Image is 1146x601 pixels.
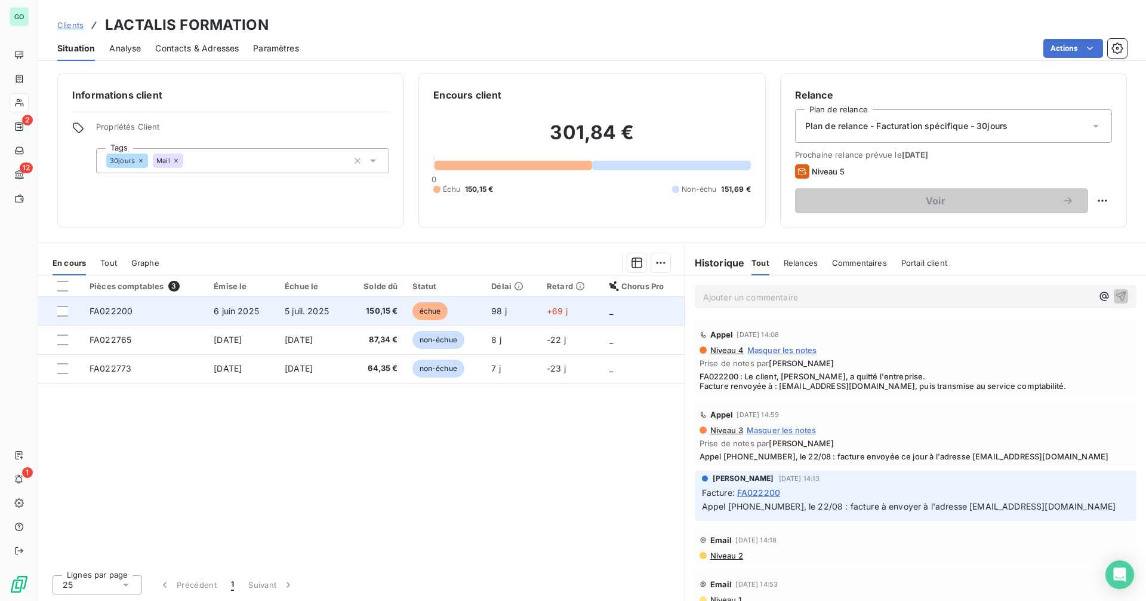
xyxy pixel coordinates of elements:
[433,121,750,157] h2: 301,84 €
[702,501,1116,511] span: Appel [PHONE_NUMBER], le 22/08 : facture à envoyer à l'adresse [EMAIL_ADDRESS][DOMAIN_NAME]
[769,439,834,448] span: [PERSON_NAME]
[784,258,818,268] span: Relances
[812,167,845,176] span: Niveau 5
[285,281,340,291] div: Échue le
[90,281,199,292] div: Pièces comptables
[443,184,460,195] span: Échu
[57,19,84,31] a: Clients
[609,335,613,345] span: _
[57,20,84,30] span: Clients
[751,258,769,268] span: Tout
[90,335,131,345] span: FA022765
[22,115,33,125] span: 2
[285,306,329,316] span: 5 juil. 2025
[547,335,566,345] span: -22 j
[709,425,743,435] span: Niveau 3
[355,334,398,346] span: 87,34 €
[735,581,778,588] span: [DATE] 14:53
[713,473,774,484] span: [PERSON_NAME]
[10,575,29,594] img: Logo LeanPay
[412,360,464,378] span: non-échue
[1043,39,1103,58] button: Actions
[902,150,929,160] span: [DATE]
[1105,560,1134,589] div: Open Intercom Messenger
[805,120,1008,132] span: Plan de relance - Facturation spécifique - 30jours
[214,363,242,373] span: [DATE]
[465,184,493,195] span: 150,15 €
[155,42,239,54] span: Contacts & Adresses
[231,579,234,591] span: 1
[96,122,389,139] span: Propriétés Client
[737,331,779,338] span: [DATE] 14:08
[355,363,398,375] span: 64,35 €
[57,42,95,54] span: Situation
[72,88,389,102] h6: Informations client
[547,363,566,373] span: -23 j
[832,258,887,268] span: Commentaires
[795,188,1088,213] button: Voir
[433,88,501,102] h6: Encours client
[795,150,1112,160] span: Prochaine relance prévue le
[412,281,478,291] div: Statut
[253,42,299,54] span: Paramètres
[685,256,745,270] h6: Historique
[721,184,750,195] span: 151,69 €
[901,258,947,268] span: Portail client
[700,358,1132,368] span: Prise de notes par
[769,358,834,368] span: [PERSON_NAME]
[709,551,743,560] span: Niveau 2
[491,335,501,345] span: 8 j
[710,579,732,589] span: Email
[737,411,779,418] span: [DATE] 14:59
[214,281,270,291] div: Émise le
[90,306,133,316] span: FA022200
[547,306,568,316] span: +69 j
[710,330,734,339] span: Appel
[63,579,73,591] span: 25
[214,335,242,345] span: [DATE]
[53,258,86,268] span: En cours
[491,363,500,373] span: 7 j
[547,281,595,291] div: Retard
[709,345,744,355] span: Niveau 4
[90,363,131,373] span: FA022773
[779,475,820,482] span: [DATE] 14:13
[22,467,33,478] span: 1
[100,258,117,268] span: Tout
[152,572,224,597] button: Précédent
[355,281,398,291] div: Solde dû
[20,162,33,173] span: 12
[285,335,313,345] span: [DATE]
[735,536,777,544] span: [DATE] 14:18
[10,7,29,26] div: GO
[105,14,269,36] h3: LACTALIS FORMATION
[700,439,1132,448] span: Prise de notes par
[609,363,613,373] span: _
[432,174,436,184] span: 0
[700,372,1132,391] span: FA022200 : Le client, [PERSON_NAME], a quitté l'entreprise. Facture renvoyée à : [EMAIL_ADDRESS][...
[183,155,193,166] input: Ajouter une valeur
[224,572,241,597] button: 1
[710,535,732,545] span: Email
[110,157,135,164] span: 30jours
[355,305,398,317] span: 150,15 €
[285,363,313,373] span: [DATE]
[737,486,780,499] span: FA022200
[156,157,170,164] span: Mail
[131,258,159,268] span: Graphe
[609,281,677,291] div: Chorus Pro
[682,184,716,195] span: Non-échu
[491,281,532,291] div: Délai
[412,331,464,349] span: non-échue
[710,410,734,419] span: Appel
[702,486,735,499] span: Facture :
[795,88,1112,102] h6: Relance
[700,452,1132,461] span: Appel [PHONE_NUMBER], le 22/08 : facture envoyée ce jour à l'adresse [EMAIL_ADDRESS][DOMAIN_NAME]
[747,345,817,355] span: Masquer les notes
[241,572,301,597] button: Suivant
[214,306,259,316] span: 6 juin 2025
[109,42,141,54] span: Analyse
[747,425,817,435] span: Masquer les notes
[809,196,1062,206] span: Voir
[168,281,179,292] span: 3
